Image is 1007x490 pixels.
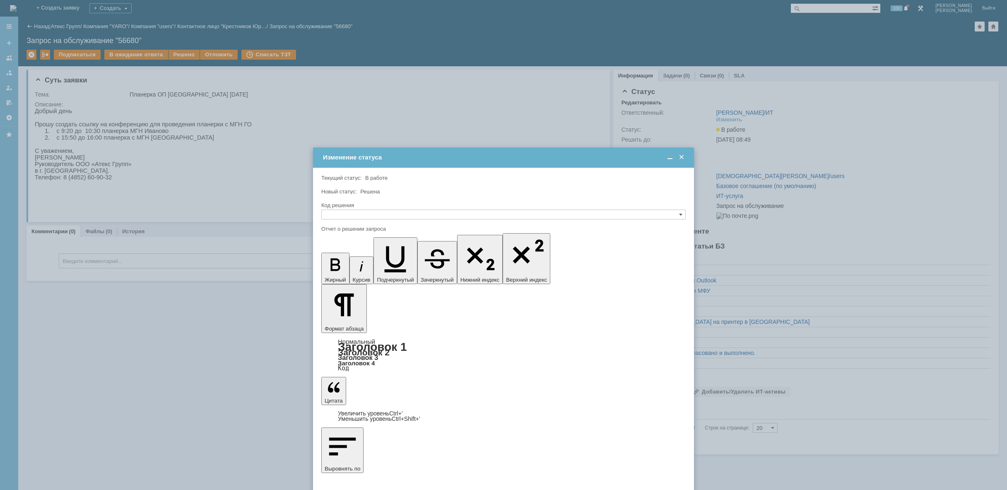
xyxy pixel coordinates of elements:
[417,241,457,284] button: Зачеркнутый
[377,277,414,283] span: Подчеркнутый
[325,398,343,404] span: Цитата
[457,235,503,284] button: Нижний индекс
[338,410,403,417] a: Increase
[460,277,500,283] span: Нижний индекс
[338,360,375,367] a: Заголовок 4
[338,348,390,357] a: Заголовок 2
[338,354,378,361] a: Заголовок 3
[321,377,346,405] button: Цитата
[321,175,361,181] label: Текущий статус:
[20,27,217,33] p: с 15:50 до 16:00 планерка с МГН [GEOGRAPHIC_DATA]
[321,411,686,422] div: Цитата
[321,188,357,195] label: Новый статус:
[353,277,371,283] span: Курсив
[389,410,403,417] span: Ctrl+'
[349,256,374,284] button: Курсив
[666,154,674,161] span: Свернуть (Ctrl + M)
[323,154,686,161] div: Изменение статуса
[677,154,686,161] span: Закрыть
[321,427,364,473] button: Выровнять по
[325,326,364,332] span: Формат абзаца
[20,20,217,27] p: с 9:20 до 10:30 планерка МГН Иваново
[503,233,550,284] button: Верхний индекс
[321,253,349,284] button: Жирный
[338,415,420,422] a: Decrease
[506,277,547,283] span: Верхний индекс
[373,237,417,284] button: Подчеркнутый
[392,415,420,422] span: Ctrl+Shift+'
[338,364,349,372] a: Код
[325,277,346,283] span: Жирный
[10,27,22,33] span: 2.
[321,203,684,208] div: Код решения
[321,339,686,371] div: Формат абзаца
[338,338,375,345] a: Нормальный
[321,284,367,333] button: Формат абзаца
[10,20,22,27] span: 1.
[360,188,380,195] span: Решена
[421,277,454,283] span: Зачеркнутый
[338,340,407,353] a: Заголовок 1
[365,175,388,181] span: В работе
[321,226,684,232] div: Отчет о решении запроса
[325,466,360,472] span: Выровнять по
